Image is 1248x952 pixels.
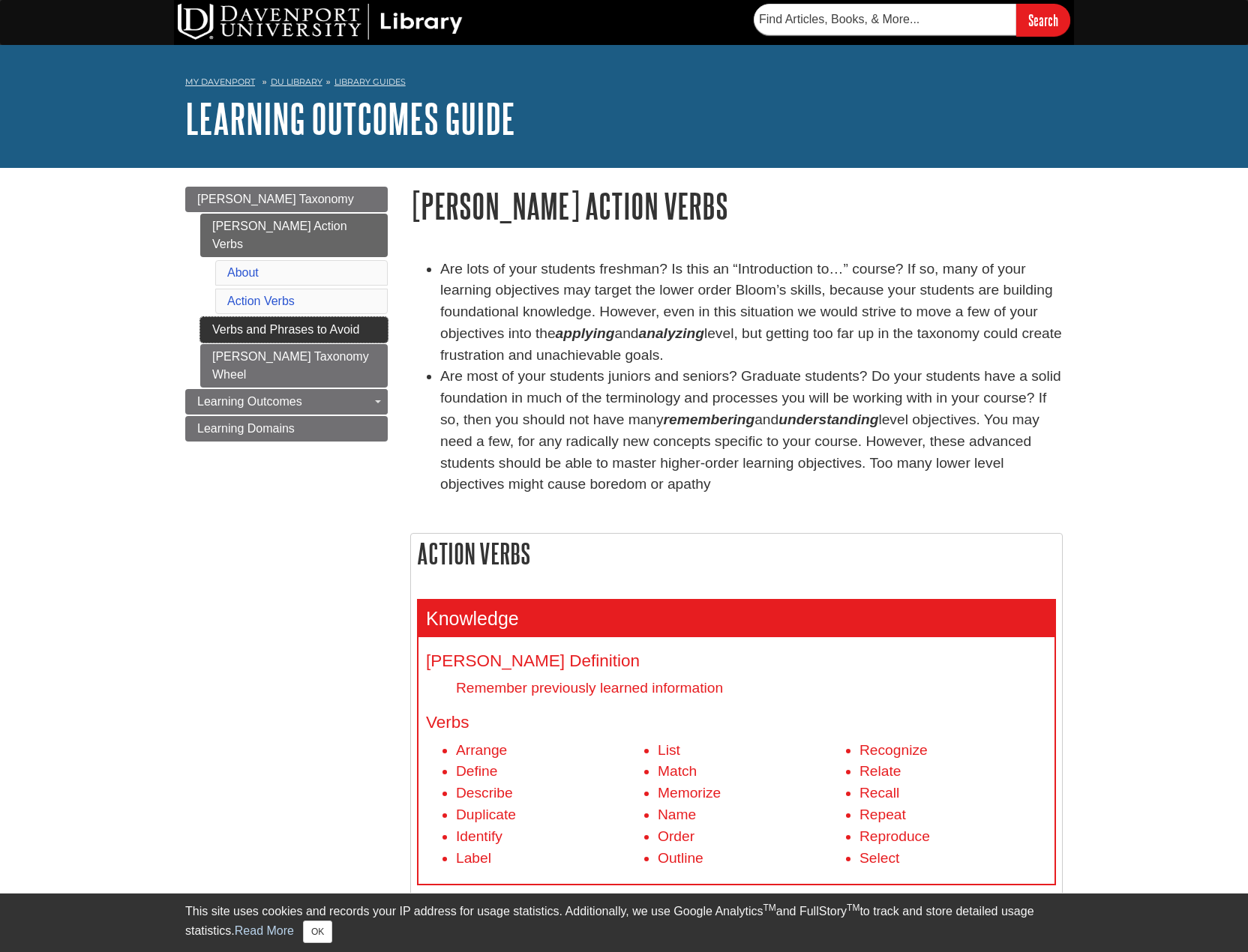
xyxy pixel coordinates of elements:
[859,761,1047,783] li: Relate
[185,72,1063,96] nav: breadcrumb
[426,714,1047,732] h4: Verbs
[411,534,1062,573] h2: Action Verbs
[658,761,845,783] li: Match
[185,187,388,212] a: [PERSON_NAME] Taxonomy
[664,412,755,427] em: remembering
[556,325,615,341] strong: applying
[763,903,775,913] sup: TM
[227,295,295,307] a: Action Verbs
[456,740,643,762] li: Arrange
[303,921,332,943] button: Close
[185,389,388,415] a: Learning Outcomes
[200,214,388,257] a: [PERSON_NAME] Action Verbs
[658,783,845,804] li: Memorize
[754,4,1070,36] form: Searches DU Library's articles, books, and more
[456,848,643,870] li: Label
[178,4,463,40] img: DU Library
[847,903,859,913] sup: TM
[456,804,643,826] li: Duplicate
[418,600,1054,637] h3: Knowledge
[859,783,1047,804] li: Recall
[200,344,388,388] a: [PERSON_NAME] Taxonomy Wheel
[200,317,388,343] a: Verbs and Phrases to Avoid
[185,187,388,442] div: Guide Page Menu
[754,4,1016,35] input: Find Articles, Books, & More...
[658,826,845,848] li: Order
[859,826,1047,848] li: Reproduce
[410,187,1063,225] h1: [PERSON_NAME] Action Verbs
[185,416,388,442] a: Learning Domains
[440,366,1063,495] li: Are most of your students juniors and seniors? Graduate students? Do your students have a solid f...
[658,804,845,826] li: Name
[778,412,878,427] em: understanding
[426,652,1047,671] h4: [PERSON_NAME] Definition
[639,325,704,341] strong: analyzing
[859,740,1047,762] li: Recognize
[456,761,643,783] li: Define
[334,76,406,87] a: Library Guides
[456,783,643,804] li: Describe
[1016,4,1070,36] input: Search
[859,848,1047,870] li: Select
[456,826,643,848] li: Identify
[235,924,294,937] a: Read More
[456,678,1047,698] dd: Remember previously learned information
[227,266,259,279] a: About
[197,193,354,205] span: [PERSON_NAME] Taxonomy
[859,804,1047,826] li: Repeat
[197,395,302,408] span: Learning Outcomes
[271,76,322,87] a: DU Library
[185,95,515,142] a: Learning Outcomes Guide
[185,903,1063,943] div: This site uses cookies and records your IP address for usage statistics. Additionally, we use Goo...
[658,848,845,870] li: Outline
[185,76,255,88] a: My Davenport
[197,422,295,435] span: Learning Domains
[440,259,1063,367] li: Are lots of your students freshman? Is this an “Introduction to…” course? If so, many of your lea...
[658,740,845,762] li: List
